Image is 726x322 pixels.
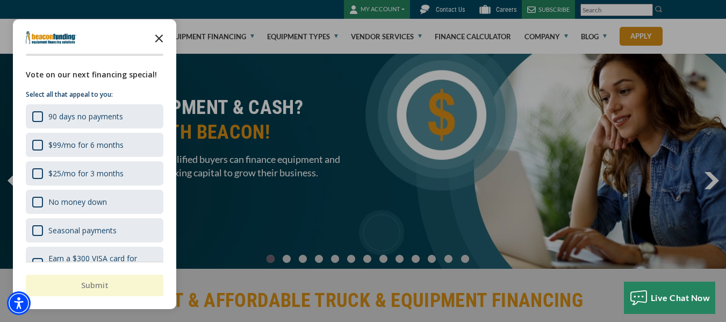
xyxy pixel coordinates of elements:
[48,168,124,178] div: $25/mo for 3 months
[26,218,163,242] div: Seasonal payments
[651,292,710,303] span: Live Chat Now
[26,275,163,296] button: Submit
[26,69,163,81] div: Vote on our next financing special!
[26,104,163,128] div: 90 days no payments
[148,27,170,48] button: Close the survey
[26,31,76,44] img: Company logo
[26,247,163,280] div: Earn a $300 VISA card for financing
[26,89,163,100] p: Select all that appeal to you:
[26,161,163,185] div: $25/mo for 3 months
[48,225,117,235] div: Seasonal payments
[48,197,107,207] div: No money down
[48,140,124,150] div: $99/mo for 6 months
[26,190,163,214] div: No money down
[48,111,123,121] div: 90 days no payments
[13,19,176,309] div: Survey
[7,291,31,315] div: Accessibility Menu
[26,133,163,157] div: $99/mo for 6 months
[624,282,716,314] button: Live Chat Now
[48,253,157,274] div: Earn a $300 VISA card for financing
